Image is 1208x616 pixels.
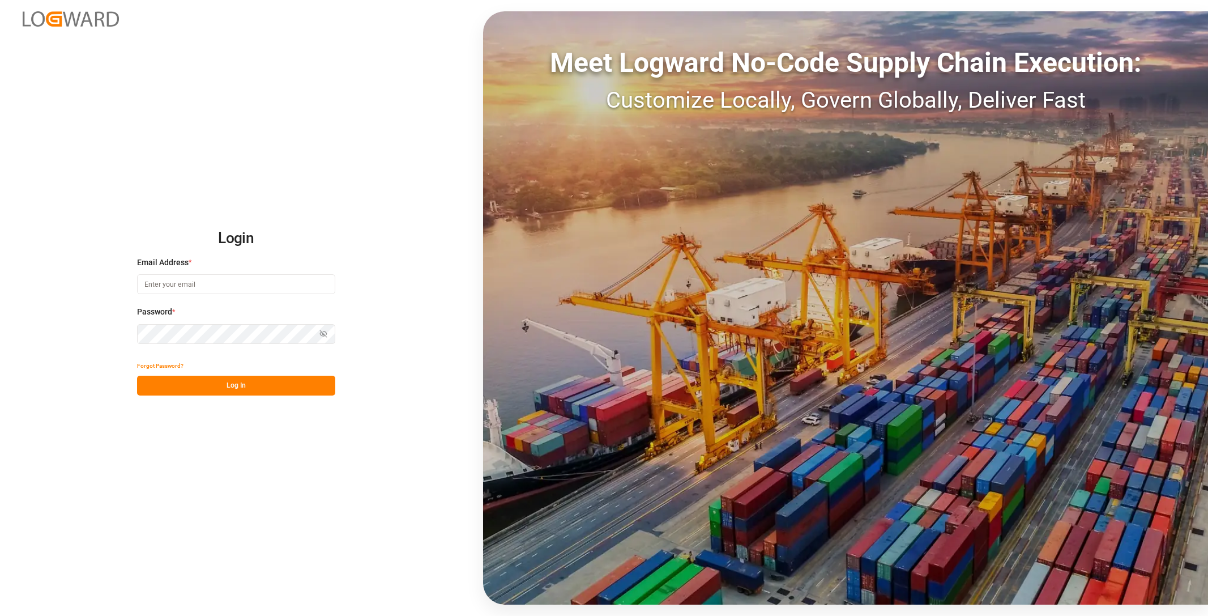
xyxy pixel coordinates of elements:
[483,83,1208,117] div: Customize Locally, Govern Globally, Deliver Fast
[23,11,119,27] img: Logward_new_orange.png
[137,306,172,318] span: Password
[483,43,1208,83] div: Meet Logward No-Code Supply Chain Execution:
[137,274,335,294] input: Enter your email
[137,257,189,269] span: Email Address
[137,220,335,257] h2: Login
[137,376,335,396] button: Log In
[137,356,183,376] button: Forgot Password?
